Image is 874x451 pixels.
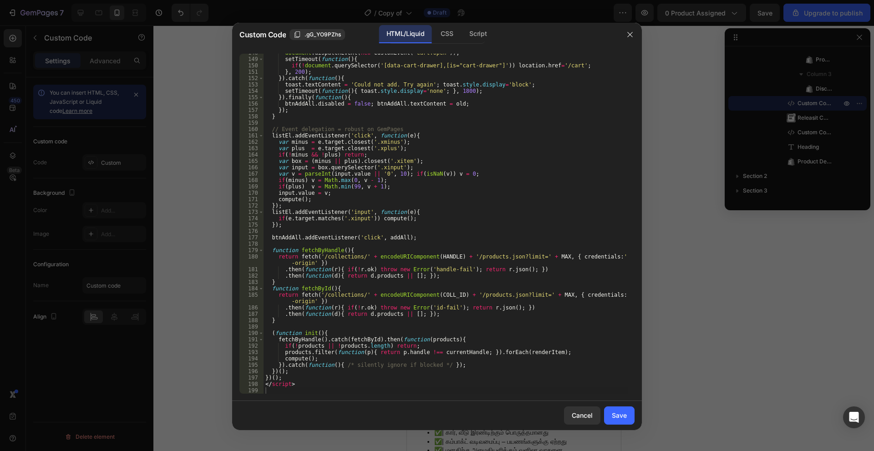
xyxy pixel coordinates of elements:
[239,292,264,304] div: 185
[239,209,264,215] div: 173
[239,29,286,40] span: Custom Code
[843,406,865,428] div: Open Intercom Messenger
[239,56,264,62] div: 149
[239,101,264,107] div: 156
[239,113,264,120] div: 158
[239,285,264,292] div: 184
[87,89,91,92] button: Dot
[433,25,460,43] div: CSS
[239,120,264,126] div: 159
[27,385,205,394] p: ✅| நீண்டநாள் நீடிக்கும் பிரீமியம் வாசனை
[239,94,264,101] div: 155
[239,368,264,375] div: 196
[20,182,59,191] div: Custom Code
[27,339,122,346] strong: ✅| Perfect for Car & Home Use
[27,330,133,338] strong: ✅| Eliminates Bad Odors Instantly
[379,25,432,43] div: HTML/Liquid
[27,355,168,363] strong: ✅| Calming Vanilla Scent for a Relaxing Mood
[20,115,31,126] img: Judgeme.png
[239,241,264,247] div: 178
[239,81,264,88] div: 153
[239,343,264,349] div: 192
[239,177,264,183] div: 168
[13,234,130,256] button: Releasit COD Form & Upsells
[27,347,126,355] strong: ✅| Compact and Travel-Friendly
[70,266,85,273] span: Note:
[9,265,205,274] p: Only units left in stock
[239,132,264,139] div: 161
[116,89,120,92] button: Dot
[239,126,264,132] div: 160
[239,164,264,171] div: 166
[239,183,264,190] div: 169
[239,279,264,285] div: 183
[239,355,264,362] div: 194
[9,285,205,299] h2: Features & Highlights
[239,88,264,94] div: 154
[239,69,264,75] div: 151
[239,222,264,228] div: 175
[239,158,264,164] div: 165
[239,171,264,177] div: 167
[13,109,166,131] button: Judge.me - Preview Badge (Stars)
[27,403,205,412] p: ✅| கார், வீடு இரண்டிற்கும் பொருத்தமானது
[239,247,264,253] div: 179
[239,266,264,273] div: 181
[239,139,264,145] div: 162
[239,203,264,209] div: 172
[27,394,205,403] p: ✅| துர்நாற்றத்தை உடனடியாக நீக்குகிறது
[239,190,264,196] div: 170
[239,234,264,241] div: 177
[239,215,264,222] div: 174
[9,146,205,165] h1: Car Fragrance (Black)
[239,145,264,152] div: 163
[239,375,264,381] div: 197
[239,381,264,387] div: 198
[239,273,264,279] div: 182
[239,362,264,368] div: 195
[94,89,98,92] button: Dot
[99,172,112,182] div: 40%
[38,115,159,124] div: [DOMAIN_NAME] - Preview Badge (Stars)
[604,406,635,425] button: Save
[572,410,593,420] div: Cancel
[109,89,112,92] button: Dot
[239,75,264,81] div: 152
[123,89,127,92] button: Dot
[239,107,264,113] div: 157
[239,152,264,158] div: 164
[51,172,91,184] div: Rs. 999.00
[239,62,264,69] div: 150
[9,306,55,314] strong: Main highlits
[38,239,122,249] div: Releasit COD Form & Upsells
[239,196,264,203] div: 171
[9,370,27,377] b: Tamil-
[9,203,205,212] p: Publish the page to see the content.
[10,172,49,184] div: Rs. 599.00
[290,29,345,40] button: .gG_YO9PZhs
[112,172,126,182] div: OFF
[20,239,31,250] img: CKKYs5695_ICEAE=.webp
[239,228,264,234] div: 176
[102,89,105,92] button: Dot
[27,421,205,430] p: ✅| மனதிற்கு அமைதியளிக்கும் வனிலா வாசனை
[612,410,627,420] div: Save
[27,412,205,421] p: ✅| கம்பாக்ட் வடிவமைப்பு – பயணங்களுக்கு ஏற்றது
[305,30,341,39] span: .gG_YO9PZhs
[239,311,264,317] div: 187
[98,266,102,273] span: 7
[239,304,264,311] div: 186
[239,317,264,324] div: 188
[239,387,264,394] div: 199
[239,324,264,330] div: 189
[239,336,264,343] div: 191
[564,406,600,425] button: Cancel
[239,349,264,355] div: 193
[239,330,264,336] div: 190
[239,253,264,266] div: 180
[462,25,494,43] div: Script
[27,322,141,329] strong: ✅| Long-Lasting Premium Fragrance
